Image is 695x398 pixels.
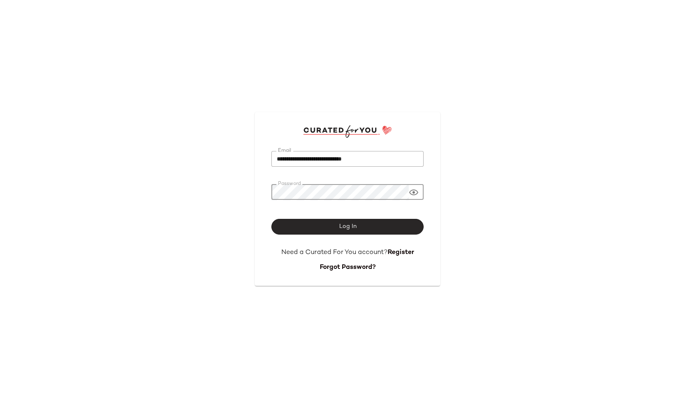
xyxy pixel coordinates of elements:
[303,125,392,138] img: cfy_login_logo.DGdB1djN.svg
[338,223,356,230] span: Log In
[271,219,424,235] button: Log In
[320,264,376,271] a: Forgot Password?
[281,249,388,256] span: Need a Curated For You account?
[388,249,414,256] a: Register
